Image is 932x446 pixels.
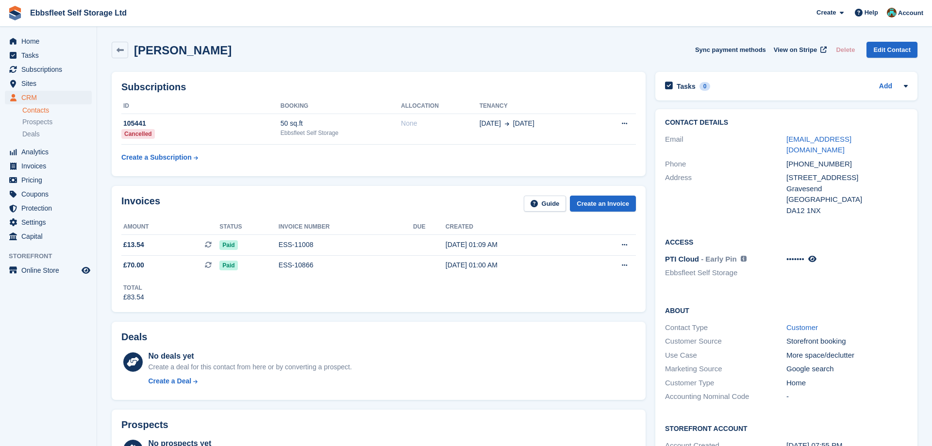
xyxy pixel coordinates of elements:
span: £13.54 [123,240,144,250]
div: Accounting Nominal Code [665,391,786,402]
a: menu [5,77,92,90]
a: Add [879,81,892,92]
button: Delete [832,42,859,58]
div: 50 sq.ft [281,118,401,129]
span: Account [898,8,923,18]
div: [PHONE_NUMBER] [786,159,908,170]
a: Prospects [22,117,92,127]
span: View on Stripe [774,45,817,55]
div: Create a deal for this contact from here or by converting a prospect. [148,362,351,372]
a: menu [5,230,92,243]
div: Customer Type [665,378,786,389]
h2: Access [665,237,908,247]
div: [GEOGRAPHIC_DATA] [786,194,908,205]
span: Paid [219,261,237,270]
a: menu [5,215,92,229]
th: Invoice number [279,219,413,235]
span: Sites [21,77,80,90]
th: Amount [121,219,219,235]
span: Prospects [22,117,52,127]
div: [DATE] 01:09 AM [446,240,582,250]
h2: Tasks [677,82,696,91]
div: No deals yet [148,350,351,362]
a: menu [5,264,92,277]
a: menu [5,145,92,159]
a: menu [5,187,92,201]
a: menu [5,63,92,76]
div: Total [123,283,144,292]
div: ESS-11008 [279,240,413,250]
a: Guide [524,196,566,212]
span: Pricing [21,173,80,187]
div: More space/declutter [786,350,908,361]
img: stora-icon-8386f47178a22dfd0bd8f6a31ec36ba5ce8667c1dd55bd0f319d3a0aa187defe.svg [8,6,22,20]
span: [DATE] [480,118,501,129]
th: Tenancy [480,99,594,114]
div: Contact Type [665,322,786,333]
a: menu [5,34,92,48]
span: Coupons [21,187,80,201]
a: Ebbsfleet Self Storage Ltd [26,5,131,21]
span: Analytics [21,145,80,159]
button: Sync payment methods [695,42,766,58]
div: Phone [665,159,786,170]
div: Create a Subscription [121,152,192,163]
a: Deals [22,129,92,139]
a: Create a Deal [148,376,351,386]
h2: Invoices [121,196,160,212]
span: PTI Cloud [665,255,699,263]
span: Storefront [9,251,97,261]
a: [EMAIL_ADDRESS][DOMAIN_NAME] [786,135,851,154]
div: Address [665,172,786,216]
span: - Early Pin [701,255,736,263]
th: Booking [281,99,401,114]
h2: Storefront Account [665,423,908,433]
h2: Deals [121,331,147,343]
a: menu [5,201,92,215]
span: Paid [219,240,237,250]
img: George Spring [887,8,897,17]
div: Gravesend [786,183,908,195]
a: menu [5,159,92,173]
div: Use Case [665,350,786,361]
div: Home [786,378,908,389]
h2: About [665,305,908,315]
th: ID [121,99,281,114]
span: Settings [21,215,80,229]
h2: Prospects [121,419,168,430]
a: menu [5,173,92,187]
a: Edit Contact [866,42,917,58]
div: Marketing Source [665,363,786,375]
span: Online Store [21,264,80,277]
span: Protection [21,201,80,215]
span: [DATE] [513,118,534,129]
div: £83.54 [123,292,144,302]
span: Invoices [21,159,80,173]
h2: Contact Details [665,119,908,127]
div: Create a Deal [148,376,191,386]
span: Create [816,8,836,17]
div: Email [665,134,786,156]
div: Ebbsfleet Self Storage [281,129,401,137]
div: DA12 1NX [786,205,908,216]
span: Deals [22,130,40,139]
a: menu [5,49,92,62]
div: Customer Source [665,336,786,347]
a: Contacts [22,106,92,115]
div: [DATE] 01:00 AM [446,260,582,270]
h2: [PERSON_NAME] [134,44,232,57]
span: Subscriptions [21,63,80,76]
div: None [401,118,480,129]
th: Due [413,219,446,235]
th: Status [219,219,279,235]
a: Preview store [80,264,92,276]
img: icon-info-grey-7440780725fd019a000dd9b08b2336e03edf1995a4989e88bcd33f0948082b44.svg [741,256,747,262]
li: Ebbsfleet Self Storage [665,267,786,279]
th: Created [446,219,582,235]
a: Customer [786,323,818,331]
span: Home [21,34,80,48]
span: Help [865,8,878,17]
span: Capital [21,230,80,243]
div: Storefront booking [786,336,908,347]
a: Create a Subscription [121,149,198,166]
